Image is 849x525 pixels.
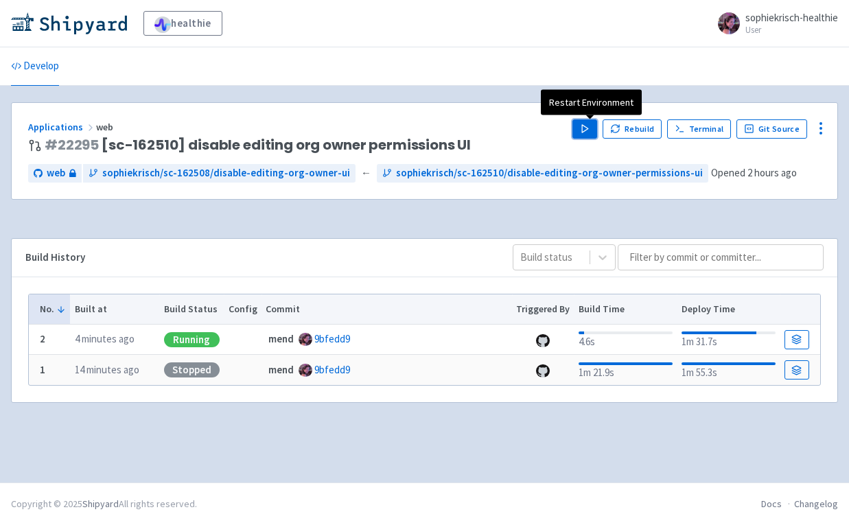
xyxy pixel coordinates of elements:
a: Git Source [736,119,807,139]
a: #22295 [45,135,99,154]
a: sophiekrisch-healthie User [710,12,838,34]
a: Terminal [667,119,731,139]
a: sophiekrisch/sc-162508/disable-editing-org-owner-ui [83,164,356,183]
time: 14 minutes ago [75,363,139,376]
button: Play [572,119,597,139]
a: Build Details [784,360,809,380]
a: Build Details [784,330,809,349]
a: 9bfedd9 [314,363,350,376]
span: sophiekrisch/sc-162510/disable-editing-org-owner-permissions-ui [396,165,703,181]
span: sophiekrisch/sc-162508/disable-editing-org-owner-ui [102,165,350,181]
b: 1 [40,363,45,376]
button: No. [40,302,66,316]
img: Shipyard logo [11,12,127,34]
input: Filter by commit or committer... [618,244,824,270]
div: Running [164,332,220,347]
th: Build Status [159,294,224,325]
time: 4 minutes ago [75,332,135,345]
a: Develop [11,47,59,86]
th: Built at [70,294,159,325]
a: sophiekrisch/sc-162510/disable-editing-org-owner-permissions-ui [377,164,708,183]
small: User [745,25,838,34]
th: Triggered By [512,294,574,325]
div: 1m 55.3s [682,360,776,381]
a: Applications [28,121,96,133]
b: 2 [40,332,45,345]
time: 2 hours ago [747,166,797,179]
div: Build History [25,250,491,266]
span: ← [361,165,371,181]
span: sophiekrisch-healthie [745,11,838,24]
a: healthie [143,11,222,36]
div: 1m 31.7s [682,329,776,350]
th: Config [224,294,261,325]
div: 4.6s [579,329,673,350]
a: Docs [761,498,782,510]
a: 9bfedd9 [314,332,350,345]
strong: mend [268,363,294,376]
div: 1m 21.9s [579,360,673,381]
a: web [28,164,82,183]
th: Build Time [574,294,677,325]
div: Copyright © 2025 All rights reserved. [11,497,197,511]
a: Changelog [794,498,838,510]
span: web [96,121,115,133]
a: Shipyard [82,498,119,510]
span: Opened [711,166,797,179]
strong: mend [268,332,294,345]
th: Commit [261,294,512,325]
button: Rebuild [603,119,662,139]
th: Deploy Time [677,294,780,325]
span: [sc-162510] disable editing org owner permissions UI [45,137,471,153]
div: Stopped [164,362,220,377]
span: web [47,165,65,181]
